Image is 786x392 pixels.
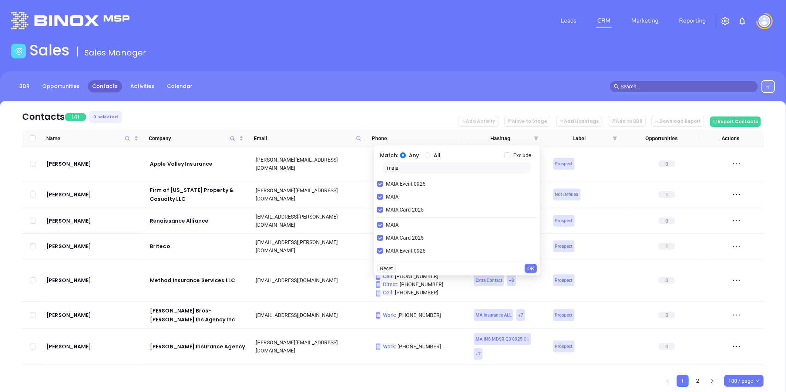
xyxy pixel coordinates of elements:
button: Import Contacts [710,116,761,127]
span: 0 [658,343,675,350]
span: MAIA Event 0925 [383,180,429,188]
span: Name [46,134,133,142]
a: [PERSON_NAME] [46,342,140,351]
span: Not Defined [555,190,579,199]
span: Label [549,134,610,142]
button: left [662,375,674,387]
span: OK [527,264,534,273]
div: [PERSON_NAME][EMAIL_ADDRESS][DOMAIN_NAME] [256,186,364,203]
span: Prospect [555,311,573,319]
span: Reset [380,264,393,273]
a: [PERSON_NAME] [46,311,140,320]
span: Prospect [555,276,573,284]
a: Briteco [150,242,245,251]
a: [PERSON_NAME] Insurance Agency [150,342,245,351]
a: [PERSON_NAME] [46,276,140,285]
div: Firm of [US_STATE] Property & Casualty LLC [150,186,245,203]
a: BDR [15,80,34,92]
th: Actions [699,130,758,147]
span: 1 [658,243,675,250]
span: Sales Manager [84,47,146,58]
img: iconNotification [738,17,747,26]
span: 141 [65,113,86,121]
span: Prospect [555,217,573,225]
p: [PHONE_NUMBER] [374,272,463,280]
a: [PERSON_NAME] [46,159,140,168]
span: + 7 [476,350,481,358]
span: filter [534,136,538,141]
li: 2 [692,375,703,387]
a: Calendar [162,80,197,92]
a: CRM [594,13,614,28]
div: Match: [377,148,537,162]
div: [PERSON_NAME][EMAIL_ADDRESS][DOMAIN_NAME] [256,338,364,355]
a: [PERSON_NAME] [46,242,140,251]
span: left [666,379,670,383]
div: Contacts [22,110,65,124]
span: 100 / page [728,375,760,386]
span: Direct : [374,281,399,287]
a: Contacts [88,80,122,92]
span: Prospect [555,342,573,351]
span: + 7 [518,311,523,319]
p: [PHONE_NUMBER] [374,311,463,319]
p: [PHONE_NUMBER] [374,342,463,351]
span: Cell : [374,290,394,295]
th: Company [141,130,246,147]
a: Method Insurance Services LLC [150,276,245,285]
span: 0 [658,277,675,284]
span: Extra Contact [476,276,502,284]
th: Phone [365,130,463,147]
li: Next Page [706,375,718,387]
button: OK [525,264,537,273]
span: Company [149,134,237,142]
a: Apple Valley Insurance [150,159,245,168]
a: [PERSON_NAME] Bros-[PERSON_NAME] Ins Agency Inc [150,306,245,324]
button: right [706,375,718,387]
th: Opportunities [620,130,699,147]
span: search [614,84,619,89]
img: user [759,15,770,27]
a: Activities [126,80,159,92]
a: 1 [677,375,688,386]
span: MA INS MDSR Q3 0925 C1 [476,335,529,343]
input: Search [383,162,531,173]
span: MAIA Event 0925 [383,247,429,255]
li: 1 [677,375,689,387]
span: MAIA Card 2025 [383,206,427,214]
a: Safe Harbour Insurance Management, Inc. [150,369,245,387]
a: 2 [692,375,703,386]
a: Marketing [628,13,661,28]
p: [PHONE_NUMBER] [374,280,463,288]
li: Previous Page [662,375,674,387]
div: [PERSON_NAME] [46,190,140,199]
div: [EMAIL_ADDRESS][PERSON_NAME][DOMAIN_NAME] [256,238,364,254]
div: [PERSON_NAME] [46,216,140,225]
span: Any [406,151,422,159]
span: filter [533,133,540,144]
img: iconSetting [721,17,730,26]
div: [EMAIL_ADDRESS][DOMAIN_NAME] [256,276,364,284]
th: Name [43,130,142,147]
span: Prospect [555,160,573,168]
h1: Sales [30,41,70,59]
div: [EMAIL_ADDRESS][PERSON_NAME][DOMAIN_NAME] [256,213,364,229]
span: MAIA [383,221,402,229]
p: [PHONE_NUMBER] [374,288,463,297]
span: 0 [658,312,675,318]
a: Renaissance Alliance [150,216,245,225]
span: 1 [658,191,675,198]
span: Prospect [555,242,573,250]
span: MAIA Card 2025 [383,234,427,242]
span: Hashtag [470,134,531,142]
span: right [710,379,715,383]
